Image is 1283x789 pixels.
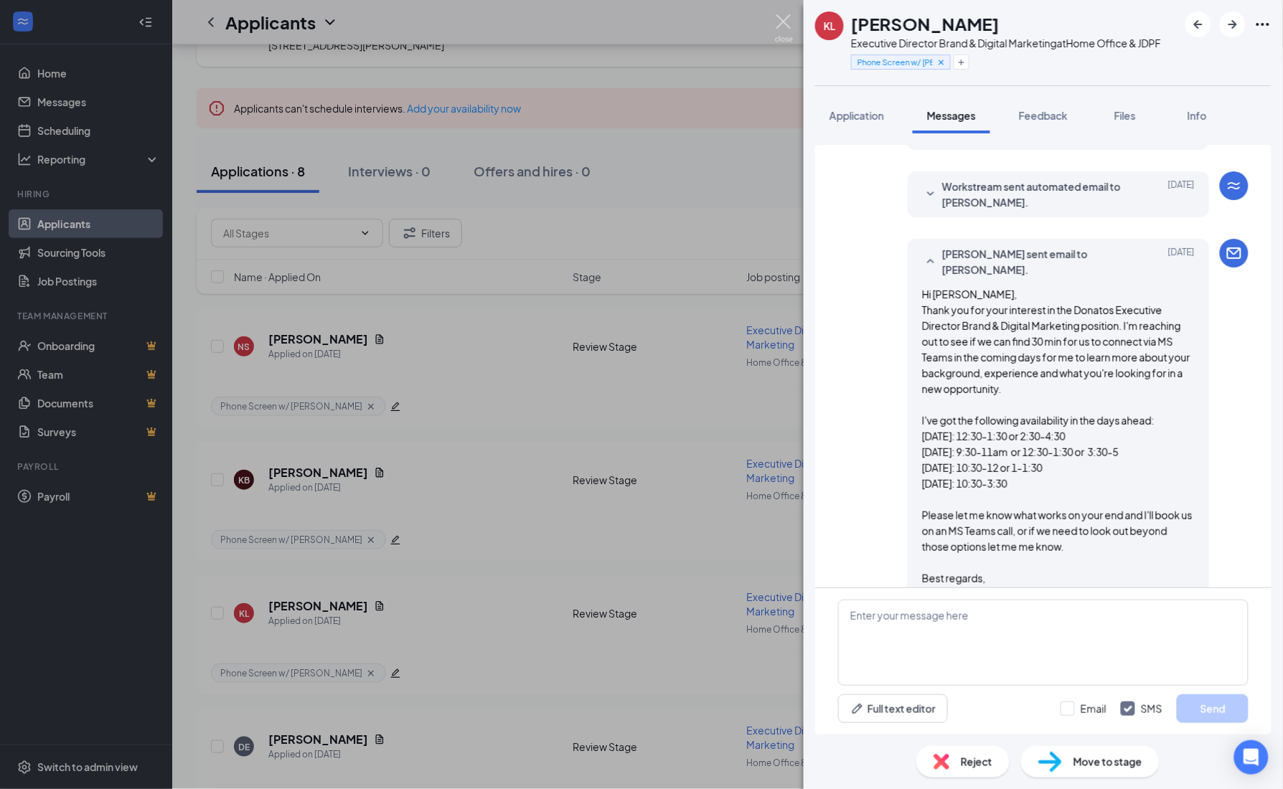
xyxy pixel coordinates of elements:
svg: Cross [936,57,946,67]
span: Phone Screen w/ [PERSON_NAME] [857,56,933,68]
span: Feedback [1019,109,1068,122]
p: Hi [PERSON_NAME], [922,286,1195,302]
span: Workstream sent automated email to [PERSON_NAME]. [942,179,1130,210]
span: Files [1114,109,1136,122]
span: Messages [927,109,976,122]
p: Thank you for your interest in the Donatos Executive Director Brand & Digital Marketing position.... [922,302,1195,397]
div: Executive Director Brand & Digital Marketing at Home Office & JDPF [851,36,1161,50]
span: [DATE] [1168,179,1195,210]
span: Application [830,109,884,122]
button: Plus [954,55,969,70]
button: ArrowRight [1220,11,1246,37]
span: Move to stage [1073,754,1142,770]
span: Info [1188,109,1207,122]
svg: WorkstreamLogo [1226,177,1243,194]
p: Best regards, [922,570,1195,586]
svg: ArrowLeftNew [1190,16,1207,33]
p: [DATE]: 12:30-1:30 or 2:30-4:30 [922,428,1195,444]
span: [DATE] [1168,246,1195,278]
span: [PERSON_NAME] sent email to [PERSON_NAME]. [942,246,1130,278]
svg: Ellipses [1254,16,1272,33]
p: [DATE]: 10:30-3:30 [922,476,1195,491]
button: Full text editorPen [838,694,948,723]
svg: Email [1226,245,1243,262]
p: I've got the following availability in the days ahead: [922,412,1195,428]
p: [DATE]: 9:30-11am or 12:30-1:30 or 3:30-5 [922,444,1195,460]
svg: SmallChevronDown [922,186,939,203]
div: KL [824,19,836,33]
svg: ArrowRight [1224,16,1241,33]
h1: [PERSON_NAME] [851,11,1000,36]
span: Reject [961,754,992,770]
svg: Pen [850,701,865,716]
p: [PERSON_NAME] [922,586,1195,602]
button: Send [1177,694,1249,723]
p: [DATE]: 10:30-12 or 1-1:30 [922,460,1195,476]
svg: Plus [957,58,966,67]
svg: SmallChevronUp [922,253,939,270]
div: Open Intercom Messenger [1234,740,1269,775]
p: Please let me know what works on your end and I'll book us on an MS Teams call, or if we need to ... [922,507,1195,554]
button: ArrowLeftNew [1185,11,1211,37]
